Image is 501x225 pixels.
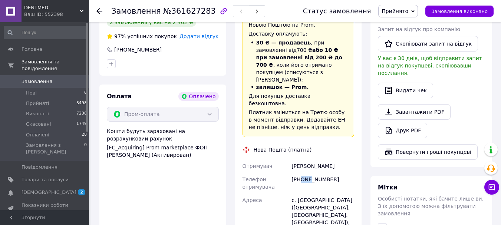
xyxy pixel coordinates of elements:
[107,18,196,27] div: 2 замовлення у вас на 2 402 ₴
[290,159,356,173] div: [PERSON_NAME]
[378,26,460,32] span: Запит на відгук про компанію
[22,78,52,85] span: Замовлення
[107,33,177,40] div: успішних покупок
[303,7,371,15] div: Статус замовлення
[24,11,89,18] div: Ваш ID: 552398
[178,92,218,101] div: Оплачено
[179,33,218,39] span: Додати відгук
[26,132,49,138] span: Оплачені
[290,173,356,193] div: [PHONE_NUMBER]
[22,176,69,183] span: Товари та послуги
[26,110,49,117] span: Виконані
[76,110,87,117] span: 7238
[76,121,87,128] span: 1749
[111,7,161,16] span: Замовлення
[378,184,398,191] span: Мітки
[24,4,80,11] span: DENTMED
[243,176,275,190] span: Телефон отримувача
[378,123,427,138] a: Друк PDF
[82,132,87,138] span: 28
[22,164,57,171] span: Повідомлення
[249,39,348,83] li: , при замовленні від 700 ₴ , коли його отримано покупцем (списуються з [PERSON_NAME]);
[26,142,84,155] span: Замовлення з [PERSON_NAME]
[431,9,488,14] span: Замовлення виконано
[484,180,499,195] button: Чат з покупцем
[26,90,37,96] span: Нові
[84,90,87,96] span: 0
[107,128,219,159] div: Кошти будуть зараховані на розрахунковий рахунок
[425,6,494,17] button: Замовлення виконано
[256,47,342,68] span: або 10 ₴ при замовленні від 200 ₴ до 700 ₴
[22,46,42,53] span: Головна
[113,46,162,53] div: [PHONE_NUMBER]
[256,40,311,46] span: 30 ₴ — продавець
[107,93,132,100] span: Оплата
[78,189,85,195] span: 2
[378,83,433,98] button: Видати чек
[114,33,126,39] span: 97%
[252,146,314,153] div: Нова Пошта (платна)
[378,36,478,52] button: Скопіювати запит на відгук
[378,104,451,120] a: Завантажити PDF
[249,92,348,107] div: Для покупця доставка безкоштовна.
[4,26,88,39] input: Пошук
[96,7,102,15] div: Повернутися назад
[378,55,482,76] span: У вас є 30 днів, щоб відправити запит на відгук покупцеві, скопіювавши посилання.
[243,163,273,169] span: Отримувач
[22,189,76,196] span: [DEMOGRAPHIC_DATA]
[84,142,87,155] span: 0
[26,100,49,107] span: Прийняті
[249,109,348,131] div: Платник зміниться на Третю особу в момент відправки. Додавайте ЕН не пізніше, ніж у день відправки.
[163,7,216,16] span: №361627283
[76,100,87,107] span: 3498
[243,197,262,203] span: Адреса
[22,202,69,215] span: Показники роботи компанії
[378,144,478,160] button: Повернути гроші покупцеві
[22,59,89,72] span: Замовлення та повідомлення
[382,8,408,14] span: Прийнято
[26,121,51,128] span: Скасовані
[378,196,484,216] span: Особисті нотатки, які бачите лише ви. З їх допомогою можна фільтрувати замовлення
[256,84,309,90] span: залишок — Prom.
[107,144,219,159] div: [FC_Acquiring] Prom marketplace ФОП [PERSON_NAME] (Активирован)
[249,30,348,37] div: Доставку оплачують:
